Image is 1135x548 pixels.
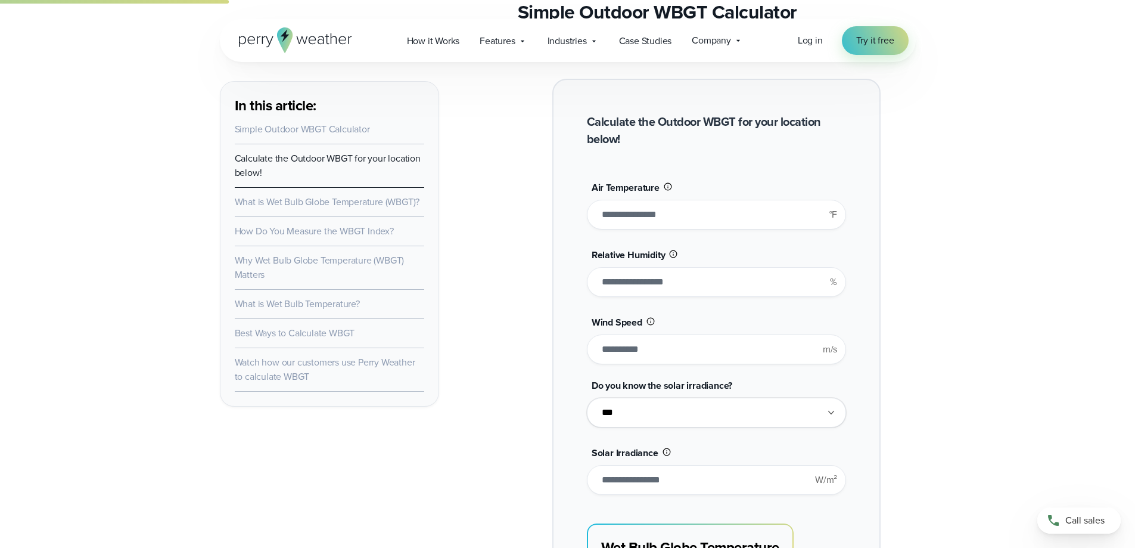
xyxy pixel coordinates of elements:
span: Solar Irradiance [592,446,658,460]
span: Relative Humidity [592,248,666,262]
span: Company [692,33,731,48]
a: Simple Outdoor WBGT Calculator [235,122,370,136]
a: Log in [798,33,823,48]
a: How it Works [397,29,470,53]
span: Case Studies [619,34,672,48]
a: Case Studies [609,29,682,53]
a: How Do You Measure the WBGT Index? [235,224,394,238]
span: Wind Speed [592,315,642,329]
h2: Calculate the Outdoor WBGT for your location below! [587,113,846,148]
a: Best Ways to Calculate WBGT [235,326,355,340]
span: Features [480,34,515,48]
span: Call sales [1065,513,1105,528]
a: Why Wet Bulb Globe Temperature (WBGT) Matters [235,253,405,281]
span: Air Temperature [592,181,660,194]
h3: In this article: [235,96,424,115]
a: Calculate the Outdoor WBGT for your location below! [235,151,421,179]
span: Industries [548,34,587,48]
a: Call sales [1037,507,1121,534]
a: What is Wet Bulb Globe Temperature (WBGT)? [235,195,420,209]
a: Watch how our customers use Perry Weather to calculate WBGT [235,355,415,383]
span: Try it free [856,33,894,48]
span: How it Works [407,34,460,48]
span: Log in [798,33,823,47]
a: What is Wet Bulb Temperature? [235,297,360,311]
a: Try it free [842,26,909,55]
span: Do you know the solar irradiance? [592,379,732,392]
